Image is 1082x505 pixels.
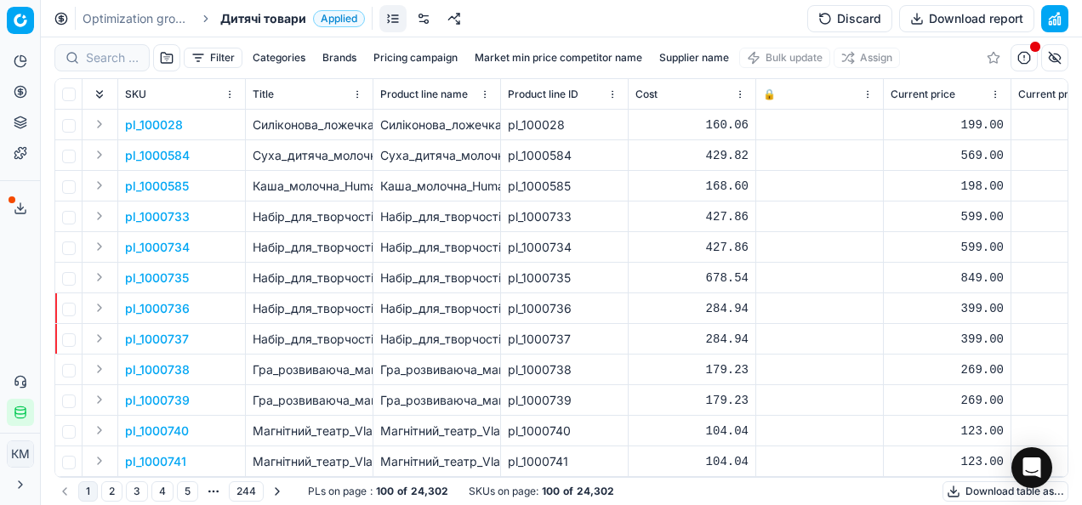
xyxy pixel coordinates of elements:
div: 599.00 [891,208,1004,225]
div: pl_1000585 [508,178,621,195]
button: Expand [89,298,110,318]
button: Market min price competitor name [468,48,649,68]
button: pl_1000740 [125,423,189,440]
button: Expand [89,175,110,196]
button: Discard [807,5,892,32]
p: Набір_для_творчості_NanoTape_Magic_Cute_Food_(BKL5000-B) [253,239,366,256]
button: Download report [899,5,1034,32]
div: 160.06 [635,116,749,133]
button: pl_1000737 [125,331,189,348]
button: Expand [89,451,110,471]
div: 199.00 [891,116,1004,133]
button: pl_1000741 [125,453,186,470]
button: Expand all [89,84,110,105]
button: pl_100028 [125,116,183,133]
button: Expand [89,236,110,257]
div: 399.00 [891,331,1004,348]
div: 179.23 [635,361,749,378]
div: pl_1000741 [508,453,621,470]
p: pl_1000736 [125,300,190,317]
button: Go to next page [267,481,288,502]
strong: 24,302 [411,485,448,498]
div: 849.00 [891,270,1004,287]
button: Go to previous page [54,481,75,502]
span: Дитячі товари [220,10,306,27]
span: 🔒 [763,88,776,101]
p: Набір_для_творчості_NanoTape_Magic_Cute_Animals_(BKL5000-A) [253,208,366,225]
strong: 100 [376,485,394,498]
div: 104.04 [635,453,749,470]
div: 427.86 [635,208,749,225]
div: 123.00 [891,423,1004,440]
p: pl_1000585 [125,178,189,195]
div: 599.00 [891,239,1004,256]
a: Optimization groups [83,10,191,27]
p: Гра_розвиваюча_магнітна_Vladi_Toys_Диво-математика_Цифри_та_фігури_(VT5411-19) [253,392,366,409]
button: pl_1000735 [125,270,189,287]
span: Applied [313,10,365,27]
nav: pagination [54,479,288,503]
button: Expand [89,145,110,165]
div: pl_1000737 [508,331,621,348]
button: 3 [126,481,148,502]
div: 427.86 [635,239,749,256]
button: pl_1000733 [125,208,190,225]
button: 5 [177,481,198,502]
div: 284.94 [635,331,749,348]
span: КM [8,441,33,467]
button: Supplier name [652,48,736,68]
p: Силіконова_ложечка_Canpol_Babies,_блакитний_(51/010_blu) [253,116,366,133]
button: pl_1000584 [125,147,190,164]
p: Набір_для_творчості_NanoTape_Magic_mini_Pocket_pets_(BKL5001-B) [253,331,366,348]
p: pl_1000739 [125,392,190,409]
button: Brands [316,48,363,68]
div: 678.54 [635,270,749,287]
div: Магнітний_театр_Vladi_Toys_Казкові_голоси_Колобок_з_аудіоказкою_(VT3206-38) [380,453,493,470]
div: 168.60 [635,178,749,195]
button: Assign [834,48,900,68]
p: pl_1000738 [125,361,190,378]
div: Силіконова_ложечка_Canpol_Babies,_блакитний_(51/010_blu) [380,116,493,133]
div: 269.00 [891,392,1004,409]
div: Набір_для_творчості_NanoTape_Magic_mini_Pocket_pets_(BKL5001-B) [380,331,493,348]
button: Expand [89,359,110,379]
span: SKUs on page : [469,485,538,498]
span: Дитячі товариApplied [220,10,365,27]
button: КM [7,440,34,468]
span: Product line ID [508,88,578,101]
div: pl_1000735 [508,270,621,287]
p: Магнітний_театр_Vladi_Toys_Казкові_голоси_Колобок_з_аудіоказкою_(VT3206-38) [253,453,366,470]
span: SKU [125,88,146,101]
button: Expand [89,267,110,287]
button: 1 [78,481,98,502]
nav: breadcrumb [83,10,365,27]
p: pl_1000734 [125,239,190,256]
div: Каша_молочна_Humana_Milk_Cereal_Good_Night_5-Cereal_with_Banana_Солодкі_сни_5_злаків_з_бананом_дл... [380,178,493,195]
p: Набір_для_творчості_NanoTape_Magic_Deluxe_Ultimate_Creation_(BKL5002) [253,270,366,287]
div: Open Intercom Messenger [1011,447,1052,488]
button: 2 [101,481,122,502]
button: Filter [184,48,242,68]
button: Categories [246,48,312,68]
span: PLs on page [308,485,367,498]
p: Набір_для_творчості_NanoTape_Magic_mini_Cute_cloud_(BKL5001-A) [253,300,366,317]
button: 4 [151,481,174,502]
div: 179.23 [635,392,749,409]
span: Cost [635,88,658,101]
div: 399.00 [891,300,1004,317]
strong: 100 [542,485,560,498]
p: Суха_дитяча_молочна_суміш_Humana_3_для_дітей_від_12_місяців_500_г_(963012) [253,147,366,164]
div: pl_1000734 [508,239,621,256]
button: Bulk update [739,48,830,68]
span: Product line name [380,88,468,101]
div: 123.00 [891,453,1004,470]
div: 429.82 [635,147,749,164]
div: 269.00 [891,361,1004,378]
button: Pricing campaign [367,48,464,68]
